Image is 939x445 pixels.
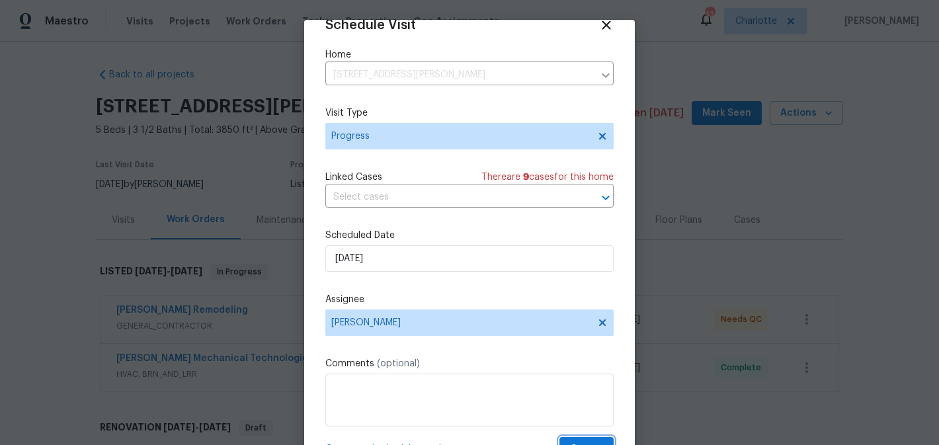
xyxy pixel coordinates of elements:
[325,48,614,61] label: Home
[523,173,529,182] span: 9
[325,65,594,85] input: Enter in an address
[599,18,614,32] span: Close
[331,317,591,328] span: [PERSON_NAME]
[325,357,614,370] label: Comments
[325,245,614,272] input: M/D/YYYY
[325,19,416,32] span: Schedule Visit
[325,229,614,242] label: Scheduled Date
[325,293,614,306] label: Assignee
[331,130,589,143] span: Progress
[325,171,382,184] span: Linked Cases
[377,359,420,368] span: (optional)
[325,187,577,208] input: Select cases
[325,106,614,120] label: Visit Type
[481,171,614,184] span: There are case s for this home
[596,188,615,207] button: Open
